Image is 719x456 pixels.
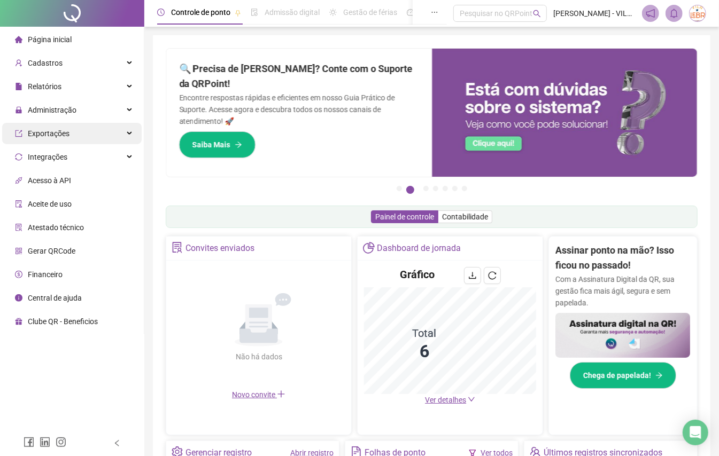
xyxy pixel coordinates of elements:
span: Integrações [28,153,67,161]
span: Administração [28,106,76,114]
span: Saiba Mais [192,139,230,151]
h2: 🔍 Precisa de [PERSON_NAME]? Conte com o Suporte da QRPoint! [179,61,419,92]
span: Novo convite [232,390,285,399]
span: instagram [56,437,66,447]
span: search [533,10,541,18]
span: arrow-right [655,372,663,379]
span: bell [669,9,679,18]
span: Cadastros [28,59,63,67]
span: ellipsis [431,9,438,16]
h2: Assinar ponto na mão? Isso ficou no passado! [555,243,690,273]
span: pie-chart [363,242,374,253]
span: Contabilidade [442,213,488,221]
span: download [468,271,477,280]
button: 4 [433,186,438,191]
span: sun [329,9,337,16]
span: pushpin [235,10,241,16]
span: Atestado técnico [28,223,84,232]
button: 3 [423,186,429,191]
span: clock-circle [157,9,165,16]
span: dashboard [407,9,414,16]
span: Financeiro [28,270,63,279]
span: Aceite de uso [28,200,72,208]
button: 1 [397,186,402,191]
span: Relatórios [28,82,61,91]
span: qrcode [15,247,22,255]
span: sync [15,153,22,161]
span: Página inicial [28,35,72,44]
span: solution [172,242,183,253]
p: Com a Assinatura Digital da QR, sua gestão fica mais ágil, segura e sem papelada. [555,273,690,309]
span: info-circle [15,294,22,302]
h4: Gráfico [400,267,435,282]
span: file-done [251,9,258,16]
div: Dashboard de jornada [377,239,461,257]
span: export [15,130,22,137]
a: Ver detalhes down [425,396,475,404]
span: notification [646,9,655,18]
span: Painel de controle [375,213,434,221]
span: solution [15,224,22,231]
button: 6 [452,186,458,191]
span: home [15,36,22,43]
span: api [15,177,22,184]
span: Acesso à API [28,176,71,185]
span: facebook [24,437,34,447]
div: Não há dados [210,351,308,363]
p: Encontre respostas rápidas e eficientes em nosso Guia Prático de Suporte. Acesse agora e descubra... [179,92,419,127]
span: reload [488,271,497,280]
span: plus [277,390,285,398]
span: Admissão digital [265,8,320,17]
span: Central de ajuda [28,294,82,302]
span: Gestão de férias [343,8,397,17]
span: left [113,439,121,447]
img: banner%2F0cf4e1f0-cb71-40ef-aa93-44bd3d4ee559.png [432,49,698,177]
span: Ver detalhes [425,396,466,404]
div: Open Intercom Messenger [683,420,708,445]
span: lock [15,106,22,114]
span: Exportações [28,129,69,138]
span: audit [15,200,22,208]
span: Chega de papelada! [583,369,651,381]
span: file [15,83,22,90]
div: Convites enviados [185,239,254,257]
button: 7 [462,186,467,191]
button: Chega de papelada! [570,362,676,389]
img: 2679 [690,5,706,21]
span: Clube QR - Beneficios [28,317,98,326]
button: 2 [406,186,414,194]
span: [PERSON_NAME] - VILA CELEBRAR SALVADOR [553,7,636,19]
span: user-add [15,59,22,67]
span: gift [15,318,22,325]
button: Saiba Mais [179,131,256,158]
span: linkedin [40,437,50,447]
img: banner%2F02c71560-61a6-44d4-94b9-c8ab97240462.png [555,313,690,358]
button: 5 [443,186,448,191]
span: dollar [15,271,22,278]
span: arrow-right [235,141,242,148]
span: Gerar QRCode [28,247,75,255]
span: Controle de ponto [171,8,230,17]
span: down [468,396,475,403]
